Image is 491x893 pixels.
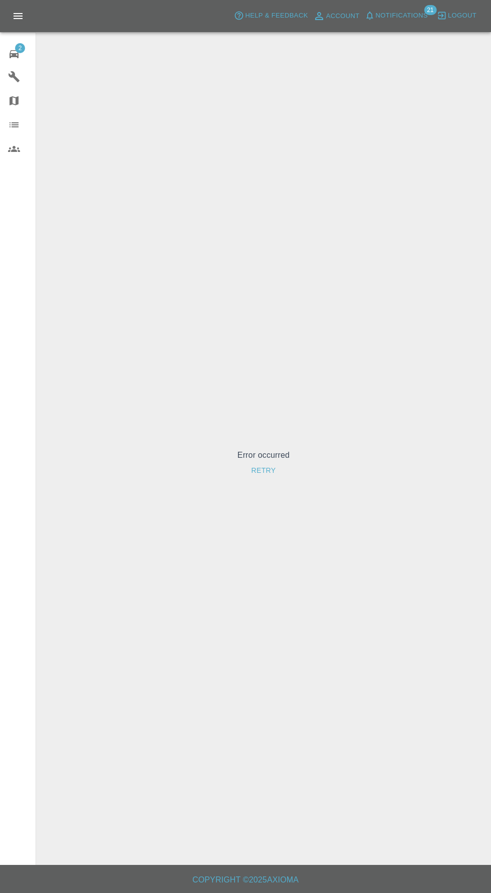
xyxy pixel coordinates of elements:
button: Retry [247,461,280,480]
button: Help & Feedback [231,8,310,24]
button: Open drawer [6,4,30,28]
span: 21 [424,5,436,15]
span: 2 [15,43,25,53]
button: Notifications [362,8,430,24]
p: Error occurred [237,449,290,461]
a: Account [311,8,362,24]
span: Help & Feedback [245,10,308,22]
span: Logout [448,10,476,22]
h6: Copyright © 2025 Axioma [8,873,483,887]
span: Notifications [376,10,428,22]
button: Logout [434,8,479,24]
span: Account [326,11,360,22]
